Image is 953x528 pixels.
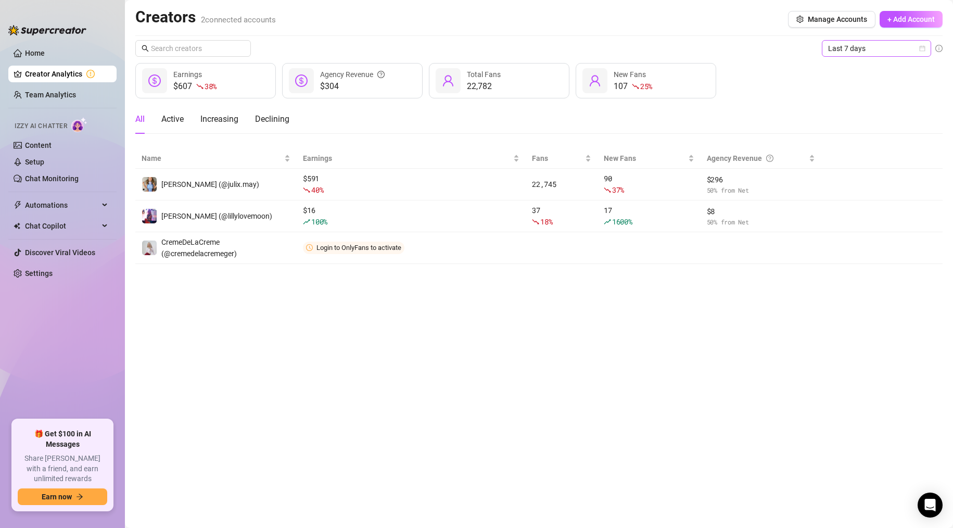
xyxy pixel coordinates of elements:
[142,209,157,223] img: Lilly (@lillylovemoon)
[295,74,308,87] span: dollar-circle
[320,69,385,80] div: Agency Revenue
[161,238,237,258] span: CremeDeLaCreme (@cremedelacremeger)
[828,41,925,56] span: Last 7 days
[604,205,694,228] div: 17
[297,148,526,169] th: Earnings
[632,83,639,90] span: fall
[604,173,694,196] div: 90
[135,7,276,27] h2: Creators
[18,454,107,484] span: Share [PERSON_NAME] with a friend, and earn unlimited rewards
[887,15,935,23] span: + Add Account
[303,153,511,164] span: Earnings
[604,186,611,194] span: fall
[151,43,236,54] input: Search creators
[707,174,816,185] span: $ 296
[766,153,773,164] span: question-circle
[540,217,552,227] span: 18 %
[303,218,310,225] span: rise
[532,205,591,228] div: 37
[707,217,816,227] span: 50 % from Net
[25,91,76,99] a: Team Analytics
[467,80,501,93] div: 22,782
[142,153,282,164] span: Name
[18,429,107,449] span: 🎁 Get $100 in AI Messages
[15,121,67,131] span: Izzy AI Chatter
[598,148,701,169] th: New Fans
[200,113,238,125] div: Increasing
[25,158,44,166] a: Setup
[18,488,107,505] button: Earn nowarrow-right
[306,244,313,251] span: clock-circle
[311,185,323,195] span: 40 %
[612,185,624,195] span: 37 %
[707,206,816,217] span: $ 8
[25,141,52,149] a: Content
[135,148,297,169] th: Name
[303,186,310,194] span: fall
[25,248,95,257] a: Discover Viral Videos
[604,153,686,164] span: New Fans
[25,197,99,213] span: Automations
[377,69,385,80] span: question-circle
[205,81,217,91] span: 38 %
[640,81,652,91] span: 25 %
[148,74,161,87] span: dollar-circle
[142,177,157,192] img: Julia (@julix.may)
[788,11,875,28] button: Manage Accounts
[796,16,804,23] span: setting
[320,80,385,93] span: $304
[173,70,202,79] span: Earnings
[142,45,149,52] span: search
[532,179,591,190] div: 22,745
[25,218,99,234] span: Chat Copilot
[135,113,145,125] div: All
[161,113,184,125] div: Active
[14,222,20,230] img: Chat Copilot
[707,153,807,164] div: Agency Revenue
[8,25,86,35] img: logo-BBDzfeDw.svg
[532,218,539,225] span: fall
[935,45,943,52] span: info-circle
[612,217,632,227] span: 1600 %
[303,173,519,196] div: $ 591
[25,269,53,278] a: Settings
[918,493,943,518] div: Open Intercom Messenger
[311,217,327,227] span: 100 %
[707,185,816,195] span: 50 % from Net
[161,180,259,188] span: [PERSON_NAME] (@julix.may)
[25,174,79,183] a: Chat Monitoring
[532,153,583,164] span: Fans
[808,15,867,23] span: Manage Accounts
[614,70,646,79] span: New Fans
[255,113,289,125] div: Declining
[303,205,519,228] div: $ 16
[42,493,72,501] span: Earn now
[196,83,204,90] span: fall
[142,241,157,255] img: CremeDeLaCreme (@cremedelacremeger)
[161,212,272,220] span: [PERSON_NAME] (@lillylovemoon)
[880,11,943,28] button: + Add Account
[589,74,601,87] span: user
[25,66,108,82] a: Creator Analytics exclamation-circle
[14,201,22,209] span: thunderbolt
[316,244,401,252] span: Login to OnlyFans to activate
[526,148,598,169] th: Fans
[604,218,611,225] span: rise
[76,493,83,500] span: arrow-right
[201,15,276,24] span: 2 connected accounts
[442,74,454,87] span: user
[71,117,87,132] img: AI Chatter
[919,45,925,52] span: calendar
[467,70,501,79] span: Total Fans
[614,80,652,93] div: 107
[25,49,45,57] a: Home
[173,80,217,93] div: $607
